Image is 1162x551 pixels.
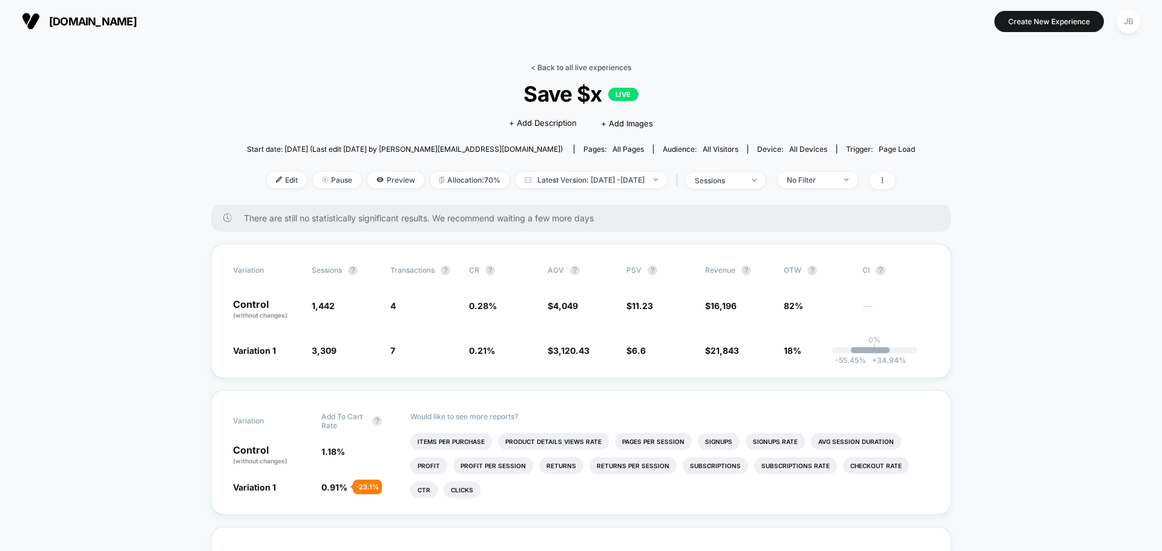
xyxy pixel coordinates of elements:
[615,433,692,450] li: Pages Per Session
[553,301,578,311] span: 4,049
[752,179,757,181] img: end
[233,412,300,430] span: Variation
[531,63,631,72] a: < Back to all live experiences
[548,301,578,311] span: $
[441,266,450,275] button: ?
[873,344,876,353] p: |
[280,81,881,106] span: Save $x
[747,145,836,154] span: Device:
[509,117,577,129] span: + Add Description
[683,457,748,474] li: Subscriptions
[525,177,531,183] img: calendar
[390,266,435,275] span: Transactions
[539,457,583,474] li: Returns
[612,145,644,154] span: all pages
[787,175,835,184] div: No Filter
[626,345,646,356] span: $
[244,213,927,223] span: There are still no statistically significant results. We recommend waiting a few more days
[626,301,653,311] span: $
[632,345,646,356] span: 6.6
[233,266,300,275] span: Variation
[548,266,564,275] span: AOV
[367,172,424,188] span: Preview
[835,356,866,365] span: -55.45 %
[439,177,444,183] img: rebalance
[589,457,677,474] li: Returns Per Session
[741,266,751,275] button: ?
[453,457,533,474] li: Profit Per Session
[321,482,347,492] span: 0.91 %
[601,119,653,128] span: + Add Images
[784,345,801,356] span: 18%
[673,172,686,189] span: |
[711,345,739,356] span: 21,843
[654,178,658,181] img: end
[18,11,140,31] button: [DOMAIN_NAME]
[469,266,479,275] span: CR
[695,176,743,185] div: sessions
[784,301,803,311] span: 82%
[862,266,929,275] span: CI
[390,345,395,356] span: 7
[233,482,276,492] span: Variation 1
[663,145,738,154] div: Audience:
[233,299,300,320] p: Control
[843,457,909,474] li: Checkout Rate
[410,412,930,421] p: Would like to see more reports?
[876,266,885,275] button: ?
[469,301,497,311] span: 0.28 %
[705,345,739,356] span: $
[267,172,307,188] span: Edit
[698,433,740,450] li: Signups
[705,301,737,311] span: $
[313,172,361,188] span: Pause
[784,266,850,275] span: OTW
[22,12,40,30] img: Visually logo
[348,266,358,275] button: ?
[485,266,495,275] button: ?
[705,266,735,275] span: Revenue
[844,178,849,181] img: end
[322,177,328,183] img: end
[516,172,667,188] span: Latest Version: [DATE] - [DATE]
[746,433,805,450] li: Signups Rate
[410,457,447,474] li: Profit
[390,301,396,311] span: 4
[469,345,495,356] span: 0.21 %
[410,481,438,498] li: Ctr
[312,345,336,356] span: 3,309
[811,433,901,450] li: Avg Session Duration
[548,345,589,356] span: $
[846,145,915,154] div: Trigger:
[1113,9,1144,34] button: JB
[994,11,1104,32] button: Create New Experience
[276,177,282,183] img: edit
[312,266,342,275] span: Sessions
[632,301,653,311] span: 11.23
[233,457,287,465] span: (without changes)
[372,416,382,426] button: ?
[703,145,738,154] span: All Visitors
[312,301,335,311] span: 1,442
[321,446,345,457] span: 1.18 %
[430,172,510,188] span: Allocation: 70%
[789,145,827,154] span: all devices
[233,311,287,319] span: (without changes)
[444,481,481,498] li: Clicks
[353,480,382,494] div: - 23.1 %
[807,266,817,275] button: ?
[321,412,366,430] span: Add To Cart Rate
[49,15,137,28] span: [DOMAIN_NAME]
[233,345,276,356] span: Variation 1
[754,457,837,474] li: Subscriptions Rate
[862,302,929,320] span: ---
[872,356,877,365] span: +
[247,145,563,154] span: Start date: [DATE] (Last edit [DATE] by [PERSON_NAME][EMAIL_ADDRESS][DOMAIN_NAME])
[410,433,492,450] li: Items Per Purchase
[498,433,609,450] li: Product Details Views Rate
[570,266,580,275] button: ?
[868,335,881,344] p: 0%
[648,266,657,275] button: ?
[711,301,737,311] span: 16,196
[553,345,589,356] span: 3,120.43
